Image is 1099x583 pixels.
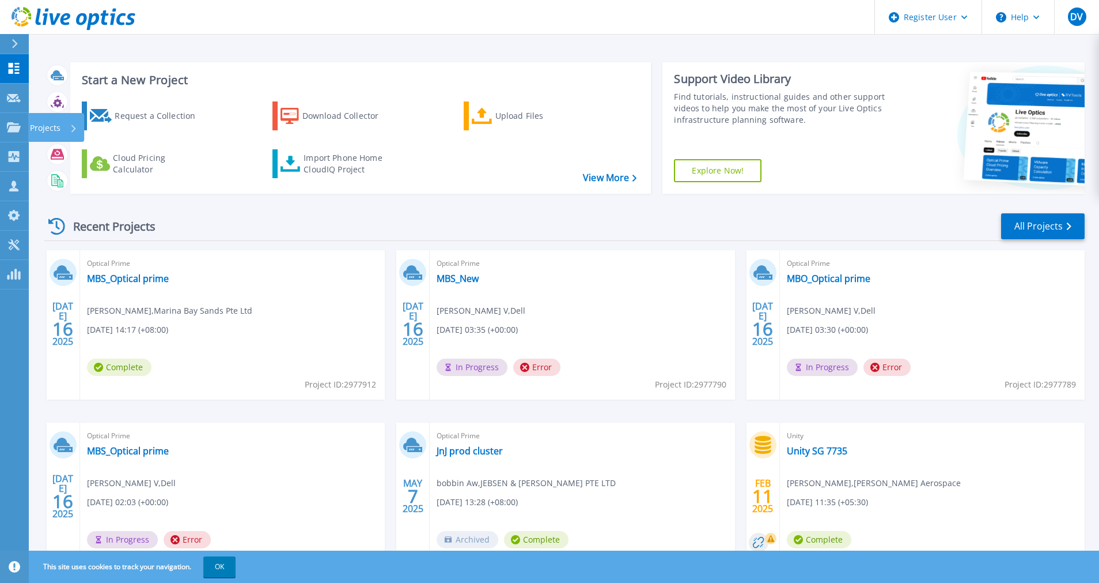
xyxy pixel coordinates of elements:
[787,496,868,509] span: [DATE] 11:35 (+05:30)
[437,304,525,317] span: [PERSON_NAME] V , Dell
[87,531,158,548] span: In Progress
[437,324,518,336] span: [DATE] 03:35 (+00:00)
[305,378,376,391] span: Project ID: 2977912
[752,491,773,501] span: 11
[87,496,168,509] span: [DATE] 02:03 (+00:00)
[787,257,1078,270] span: Optical Prime
[87,445,169,457] a: MBS_Optical prime
[437,496,518,509] span: [DATE] 13:28 (+08:00)
[30,113,60,143] p: Projects
[787,359,858,376] span: In Progress
[752,475,774,517] div: FEB 2025
[402,303,424,345] div: [DATE] 2025
[52,475,74,517] div: [DATE] 2025
[495,104,588,127] div: Upload Files
[674,91,889,126] div: Find tutorials, instructional guides and other support videos to help you make the most of your L...
[787,531,851,548] span: Complete
[32,556,236,577] span: This site uses cookies to track your navigation.
[82,149,210,178] a: Cloud Pricing Calculator
[1001,213,1085,239] a: All Projects
[787,445,847,457] a: Unity SG 7735
[437,257,727,270] span: Optical Prime
[583,172,636,183] a: View More
[504,531,569,548] span: Complete
[787,304,876,317] span: [PERSON_NAME] V , Dell
[304,152,393,175] div: Import Phone Home CloudIQ Project
[115,104,207,127] div: Request a Collection
[87,430,378,442] span: Optical Prime
[87,477,176,490] span: [PERSON_NAME] V , Dell
[1005,378,1076,391] span: Project ID: 2977789
[655,378,726,391] span: Project ID: 2977790
[82,101,210,130] a: Request a Collection
[437,531,498,548] span: Archived
[403,324,423,334] span: 16
[52,497,73,506] span: 16
[44,212,171,240] div: Recent Projects
[513,359,560,376] span: Error
[87,273,169,284] a: MBS_Optical prime
[87,324,168,336] span: [DATE] 14:17 (+08:00)
[164,531,211,548] span: Error
[402,475,424,517] div: MAY 2025
[82,74,636,86] h3: Start a New Project
[437,273,479,284] a: MBS_New
[674,72,889,86] div: Support Video Library
[464,101,592,130] a: Upload Files
[437,430,727,442] span: Optical Prime
[52,324,73,334] span: 16
[752,324,773,334] span: 16
[302,104,395,127] div: Download Collector
[752,303,774,345] div: [DATE] 2025
[787,430,1078,442] span: Unity
[52,303,74,345] div: [DATE] 2025
[203,556,236,577] button: OK
[408,491,418,501] span: 7
[787,477,961,490] span: [PERSON_NAME] , [PERSON_NAME] Aerospace
[272,101,401,130] a: Download Collector
[437,477,616,490] span: bobbin Aw , JEBSEN & [PERSON_NAME] PTE LTD
[674,159,761,182] a: Explore Now!
[787,273,870,284] a: MBO_Optical prime
[87,257,378,270] span: Optical Prime
[87,359,151,376] span: Complete
[437,359,507,376] span: In Progress
[1070,12,1083,21] span: DV
[87,304,252,317] span: [PERSON_NAME] , Marina Bay Sands Pte Ltd
[787,324,868,336] span: [DATE] 03:30 (+00:00)
[863,359,911,376] span: Error
[437,445,503,457] a: JnJ prod cluster
[113,152,205,175] div: Cloud Pricing Calculator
